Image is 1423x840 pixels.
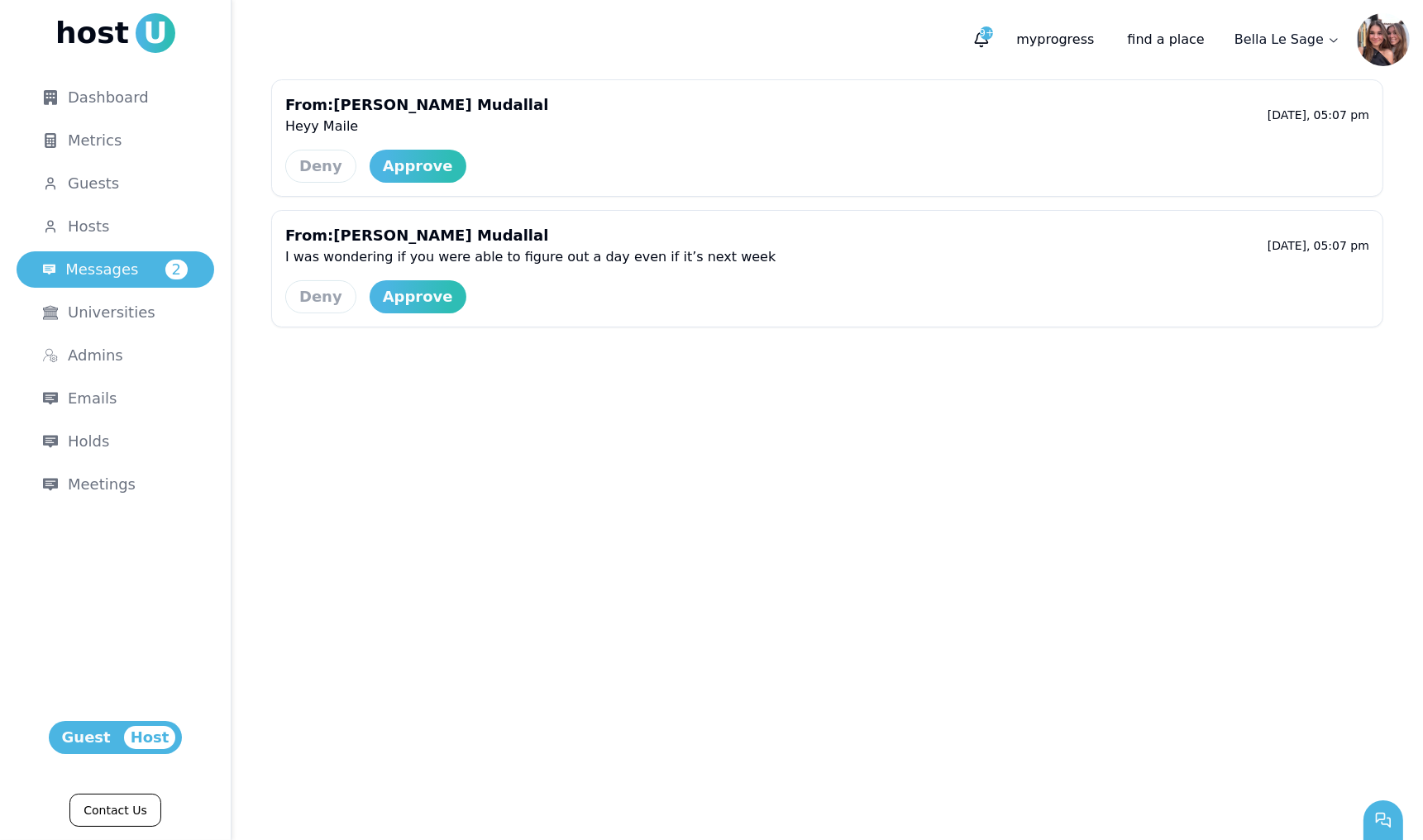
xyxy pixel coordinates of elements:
span: Guest [55,726,117,749]
a: Universities [17,294,214,331]
div: Approve [383,155,453,178]
a: Messages2 [17,251,214,288]
p: I was wondering if you were able to figure out a day even if it’s next week [285,247,776,267]
a: Admins [17,337,214,374]
div: Meetings [43,473,188,496]
a: Bella Le Sage [1225,23,1350,56]
a: Metrics [17,122,214,159]
span: 2 [165,260,188,279]
div: Guests [43,172,188,195]
a: find a place [1114,23,1217,56]
a: hostU [55,13,175,53]
img: Bella Le Sage avatar [1357,13,1410,66]
div: Hosts [43,215,188,238]
span: [DATE], [1268,239,1311,252]
button: Deny [285,150,356,183]
button: Deny [285,280,356,313]
div: Dashboard [43,86,188,109]
span: Messages [65,258,138,281]
p: Bella Le Sage [1234,30,1324,50]
div: Admins [43,344,188,367]
div: Holds [43,430,188,453]
a: Guests [17,165,214,202]
button: 9+ [967,25,996,55]
span: my [1016,31,1037,47]
a: Hosts [17,208,214,245]
button: Approve [370,150,466,183]
a: Contact Us [69,794,160,827]
span: 9+ [980,26,993,40]
a: Holds [17,423,214,460]
button: Approve [370,280,466,313]
span: 05:07 PM [1314,108,1369,122]
div: Emails [43,387,188,410]
span: 05:07 PM [1314,239,1369,252]
div: Approve [383,285,453,308]
div: Metrics [43,129,188,152]
p: progress [1003,23,1107,56]
a: Dashboard [17,79,214,116]
span: U [136,13,175,53]
a: Meetings [17,466,214,503]
p: From: [PERSON_NAME] Mudallal [285,93,548,117]
div: Deny [299,285,342,308]
div: Universities [43,301,188,324]
span: Host [124,726,176,749]
div: Deny [299,155,342,178]
p: From: [PERSON_NAME] Mudallal [285,224,776,247]
p: Heyy Maile [285,117,548,136]
span: host [55,17,129,50]
span: [DATE], [1268,108,1311,122]
a: Emails [17,380,214,417]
